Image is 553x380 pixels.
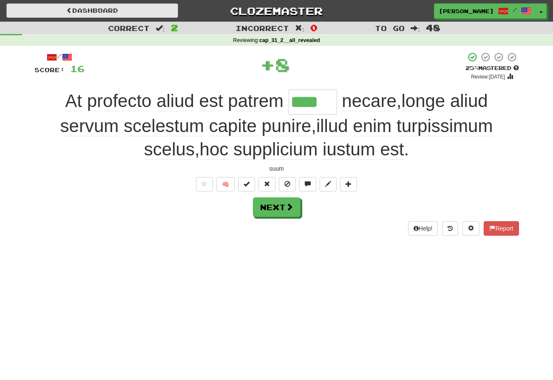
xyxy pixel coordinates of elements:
[340,177,357,191] button: Add to collection (alt+a)
[397,116,493,136] span: turpissimum
[320,177,337,191] button: Edit sentence (alt+d)
[228,91,284,111] span: patrem
[471,74,505,80] small: Review: [DATE]
[156,25,165,32] span: :
[295,25,304,32] span: :
[124,116,204,136] span: scelestum
[380,139,404,160] span: est
[34,164,519,173] div: suum
[299,177,316,191] button: Discuss sentence (alt+u)
[34,66,65,73] span: Score:
[34,52,85,62] div: /
[65,91,82,111] span: At
[199,91,223,111] span: est
[484,221,519,236] button: Report
[196,177,213,191] button: Favorite sentence (alt+f)
[171,23,178,33] span: 2
[144,139,195,160] span: scelus
[465,65,478,71] span: 25 %
[310,23,318,33] span: 0
[6,3,178,18] a: Dashboard
[156,91,194,111] span: aliud
[233,139,318,160] span: supplicium
[450,91,488,111] span: aliud
[70,63,85,74] span: 16
[401,91,445,111] span: longe
[191,3,363,18] a: Clozemaster
[375,24,405,32] span: To go
[323,139,375,160] span: iustum
[87,91,152,111] span: profecto
[513,7,517,13] span: /
[60,116,119,136] span: servum
[235,24,289,32] span: Incorrect
[439,7,494,15] span: [PERSON_NAME]
[408,221,438,236] button: Help!
[259,37,320,43] strong: cap_31_2__all_revealed
[353,116,391,136] span: enim
[342,91,396,111] span: necare
[442,221,458,236] button: Round history (alt+y)
[465,65,519,72] div: Mastered
[258,177,275,191] button: Reset to 0% Mastered (alt+r)
[261,116,311,136] span: punire
[209,116,257,136] span: capite
[426,23,440,33] span: 48
[238,177,255,191] button: Set this sentence to 100% Mastered (alt+m)
[434,3,536,19] a: [PERSON_NAME] /
[316,116,348,136] span: illud
[411,25,420,32] span: :
[60,91,493,159] span: , , , .
[260,52,275,77] span: +
[253,197,301,217] button: Next
[275,54,290,75] span: 8
[108,24,150,32] span: Correct
[279,177,296,191] button: Ignore sentence (alt+i)
[216,177,235,191] button: 🧠
[200,139,229,160] span: hoc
